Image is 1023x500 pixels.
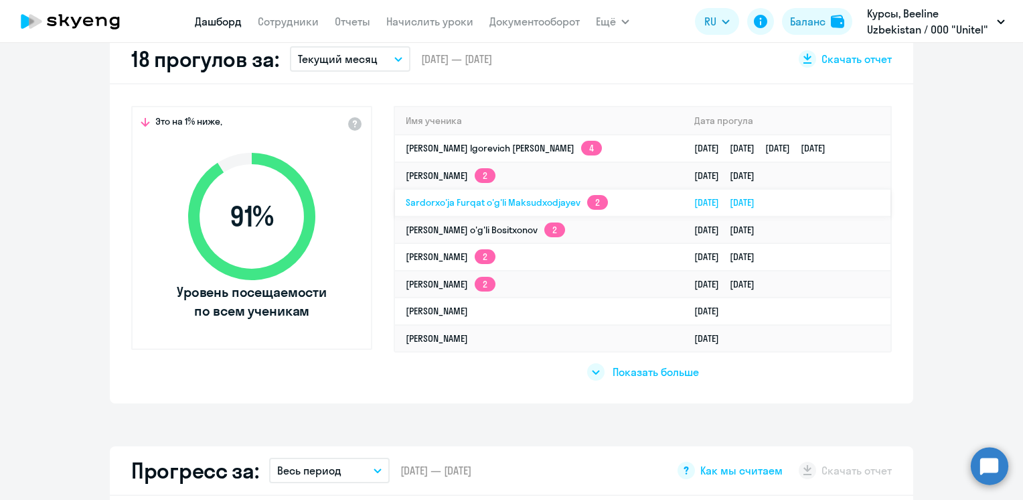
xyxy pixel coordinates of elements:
a: [DATE][DATE] [694,251,765,263]
a: [DATE] [694,305,730,317]
h2: Прогресс за: [131,457,258,484]
a: Документооборот [489,15,580,28]
a: [DATE] [694,332,730,345]
button: Текущий месяц [290,46,410,72]
app-skyeng-badge: 2 [587,195,608,210]
span: 91 % [175,200,329,233]
th: Имя ученика [395,107,684,135]
span: Как мы считаем [700,463,783,478]
span: Ещё [596,13,616,29]
span: Скачать отчет [821,52,892,66]
h2: 18 прогулов за: [131,46,279,72]
app-skyeng-badge: 2 [475,249,495,264]
p: Текущий месяц [298,51,378,67]
a: [DATE][DATE][DATE][DATE] [694,142,836,154]
span: [DATE] — [DATE] [421,52,492,66]
a: [PERSON_NAME]2 [406,251,495,263]
a: [DATE][DATE] [694,196,765,208]
a: Начислить уроки [386,15,473,28]
a: [PERSON_NAME] o'g'li Bositxonov2 [406,224,565,236]
span: RU [704,13,716,29]
a: Дашборд [195,15,242,28]
img: balance [831,15,844,28]
p: Весь период [277,462,341,479]
app-skyeng-badge: 4 [581,141,602,155]
button: RU [695,8,739,35]
a: Отчеты [335,15,370,28]
a: [PERSON_NAME] [406,305,468,317]
a: [PERSON_NAME]2 [406,170,495,182]
div: Баланс [790,13,825,29]
app-skyeng-badge: 2 [475,168,495,183]
p: Курсы, Beeline Uzbekistan / ООО "Unitel" [867,5,992,38]
button: Ещё [596,8,629,35]
span: Показать больше [613,365,699,379]
a: Сотрудники [258,15,319,28]
button: Курсы, Beeline Uzbekistan / ООО "Unitel" [860,5,1012,38]
th: Дата прогула [684,107,890,135]
a: [DATE][DATE] [694,170,765,182]
a: [DATE][DATE] [694,224,765,236]
app-skyeng-badge: 2 [544,223,565,237]
span: [DATE] — [DATE] [400,463,471,478]
a: [DATE][DATE] [694,278,765,290]
button: Весь период [269,458,390,483]
button: Балансbalance [782,8,852,35]
a: [PERSON_NAME] Igorevich [PERSON_NAME]4 [406,142,602,154]
app-skyeng-badge: 2 [475,277,495,292]
span: Это на 1% ниже, [155,115,222,131]
a: Sardorxo'ja Furqat o'g'li Maksudxodjayev2 [406,196,608,208]
a: [PERSON_NAME]2 [406,278,495,290]
span: Уровень посещаемости по всем ученикам [175,283,329,320]
a: [PERSON_NAME] [406,332,468,345]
